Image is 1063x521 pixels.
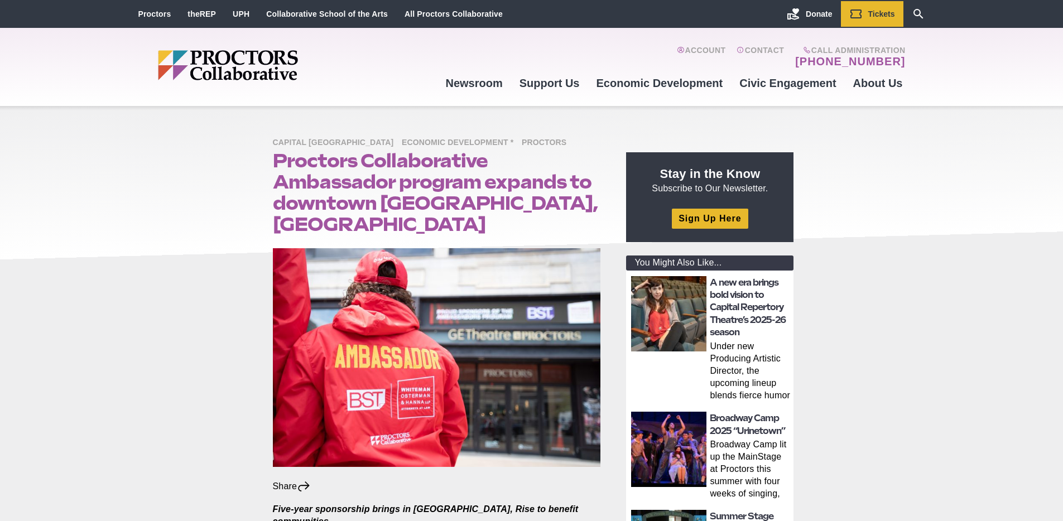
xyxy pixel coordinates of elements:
[402,136,519,150] span: Economic Development *
[233,9,249,18] a: UPH
[158,50,384,80] img: Proctors logo
[778,1,840,27] a: Donate
[639,166,780,195] p: Subscribe to Our Newsletter.
[710,413,785,436] a: Broadway Camp 2025 “Urinetown”
[522,136,572,150] span: Proctors
[841,1,903,27] a: Tickets
[273,480,311,493] div: Share
[737,46,784,68] a: Contact
[273,150,601,235] h1: Proctors Collaborative Ambassador program expands to downtown [GEOGRAPHIC_DATA], [GEOGRAPHIC_DATA]
[626,255,793,271] div: You Might Also Like...
[845,68,911,98] a: About Us
[677,46,725,68] a: Account
[868,9,895,18] span: Tickets
[660,167,761,181] strong: Stay in the Know
[522,137,572,147] a: Proctors
[405,9,503,18] a: All Proctors Collaborative
[266,9,388,18] a: Collaborative School of the Arts
[273,136,400,150] span: Capital [GEOGRAPHIC_DATA]
[437,68,511,98] a: Newsroom
[138,9,171,18] a: Proctors
[792,46,905,55] span: Call Administration
[511,68,588,98] a: Support Us
[187,9,216,18] a: theREP
[588,68,732,98] a: Economic Development
[731,68,844,98] a: Civic Engagement
[672,209,748,228] a: Sign Up Here
[710,340,790,404] p: Under new Producing Artistic Director, the upcoming lineup blends fierce humor and dazzling theat...
[631,412,706,487] img: thumbnail: Broadway Camp 2025 “Urinetown”
[273,137,400,147] a: Capital [GEOGRAPHIC_DATA]
[631,276,706,351] img: thumbnail: A new era brings bold vision to Capital Repertory Theatre’s 2025-26 season
[795,55,905,68] a: [PHONE_NUMBER]
[402,137,519,147] a: Economic Development *
[710,438,790,502] p: Broadway Camp lit up the MainStage at Proctors this summer with four weeks of singing, dancing, a...
[710,277,786,338] a: A new era brings bold vision to Capital Repertory Theatre’s 2025-26 season
[903,1,934,27] a: Search
[806,9,832,18] span: Donate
